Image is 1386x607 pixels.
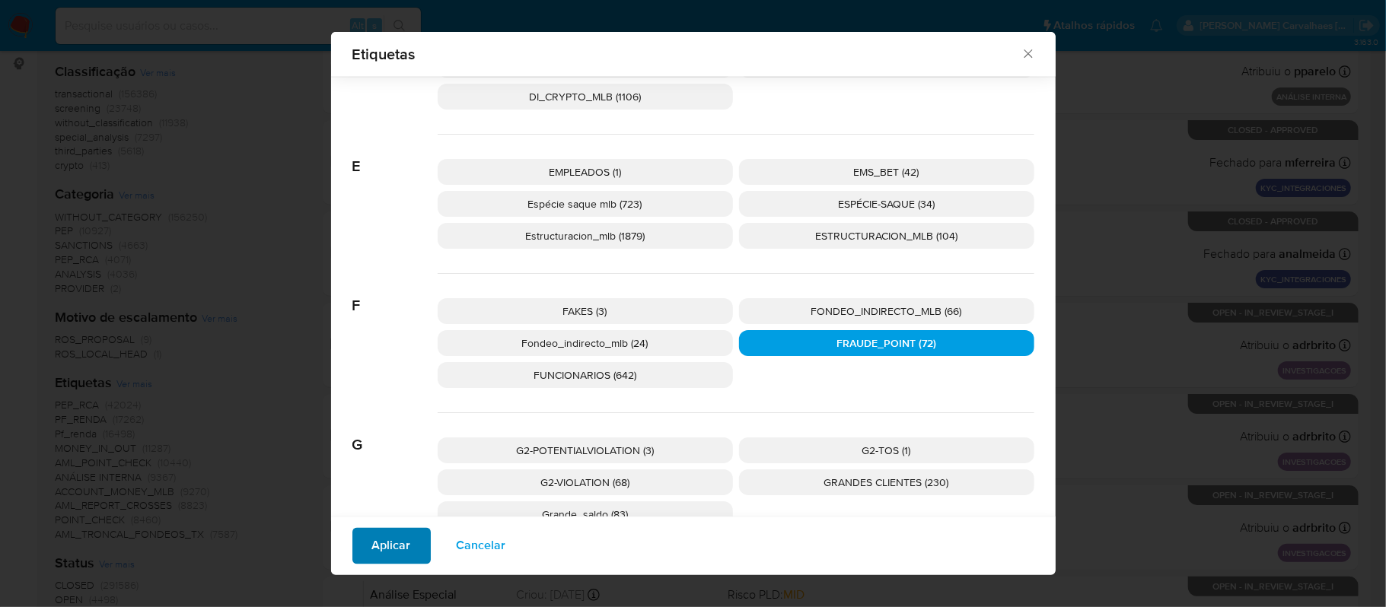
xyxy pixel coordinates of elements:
span: E [352,135,438,176]
span: G2-TOS (1) [862,443,911,458]
span: EMPLEADOS (1) [549,164,621,180]
button: Aplicar [352,528,431,564]
div: G2-TOS (1) [739,437,1034,463]
div: DI_CRYPTO_MLB (1106) [438,84,733,110]
span: G2-POTENTIALVIOLATION (3) [516,443,654,458]
div: G2-VIOLATION (68) [438,469,733,495]
span: Fondeo_indirecto_mlb (24) [522,335,648,351]
div: EMS_BET (42) [739,159,1034,185]
span: DI_CRYPTO_MLB (1106) [529,89,641,104]
span: Estructuracion_mlb (1879) [525,228,645,243]
span: Aplicar [372,529,411,563]
div: Estructuracion_mlb (1879) [438,223,733,249]
span: EMS_BET (42) [854,164,919,180]
span: ESPÉCIE-SAQUE (34) [838,196,935,211]
span: ESTRUCTURACION_MLB (104) [815,228,957,243]
div: FAKES (3) [438,298,733,324]
div: FONDEO_INDIRECTO_MLB (66) [739,298,1034,324]
span: Cancelar [457,529,506,563]
div: Espécie saque mlb (723) [438,191,733,217]
span: Etiquetas [352,46,1021,62]
span: F [352,274,438,315]
div: Fondeo_indirecto_mlb (24) [438,330,733,356]
span: FONDEO_INDIRECTO_MLB (66) [811,303,962,319]
span: Grande_saldo (83) [542,507,628,522]
div: ESPÉCIE-SAQUE (34) [739,191,1034,217]
button: Fechar [1021,46,1034,60]
div: GRANDES CLIENTES (230) [739,469,1034,495]
div: FUNCIONARIOS (642) [438,362,733,388]
span: G2-VIOLATION (68) [540,475,629,490]
span: FUNCIONARIOS (642) [534,367,636,383]
button: Cancelar [437,528,526,564]
div: G2-POTENTIALVIOLATION (3) [438,437,733,463]
span: FRAUDE_POINT (72) [836,335,936,351]
div: EMPLEADOS (1) [438,159,733,185]
div: FRAUDE_POINT (72) [739,330,1034,356]
span: FAKES (3) [563,303,607,319]
span: G [352,413,438,454]
span: Espécie saque mlb (723) [528,196,642,211]
div: Grande_saldo (83) [438,501,733,527]
span: GRANDES CLIENTES (230) [824,475,949,490]
div: ESTRUCTURACION_MLB (104) [739,223,1034,249]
